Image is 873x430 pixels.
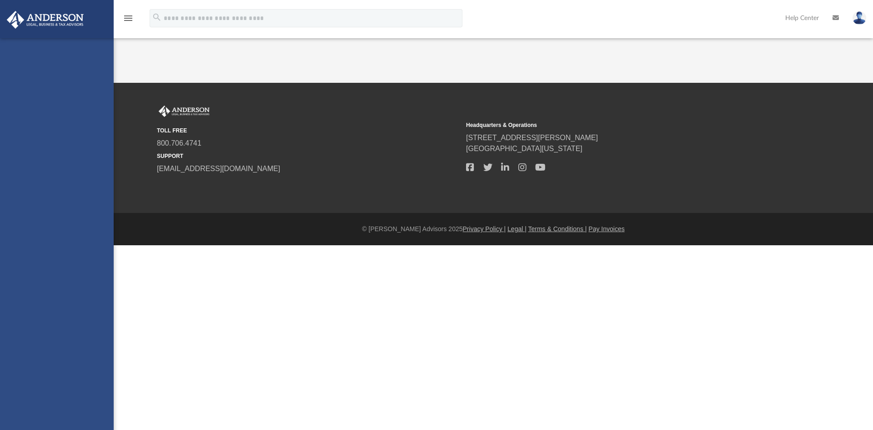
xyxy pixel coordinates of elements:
a: Legal | [507,225,527,233]
small: Headquarters & Operations [466,121,769,129]
img: Anderson Advisors Platinum Portal [157,106,211,117]
img: User Pic [853,11,866,25]
img: Anderson Advisors Platinum Portal [4,11,86,29]
a: 800.706.4741 [157,139,201,147]
a: Terms & Conditions | [528,225,587,233]
div: © [PERSON_NAME] Advisors 2025 [114,224,873,234]
i: search [152,12,162,22]
a: Privacy Policy | [463,225,506,233]
a: Pay Invoices [588,225,624,233]
small: TOLL FREE [157,126,460,135]
a: [GEOGRAPHIC_DATA][US_STATE] [466,145,582,152]
small: SUPPORT [157,152,460,160]
a: menu [123,17,134,24]
i: menu [123,13,134,24]
a: [STREET_ADDRESS][PERSON_NAME] [466,134,598,142]
a: [EMAIL_ADDRESS][DOMAIN_NAME] [157,165,280,172]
